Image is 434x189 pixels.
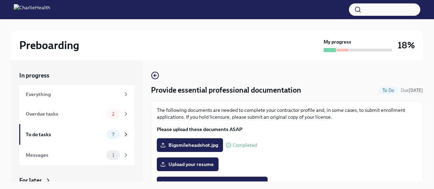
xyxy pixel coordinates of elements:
span: 1 [108,153,118,158]
span: Completed [233,143,257,148]
a: In progress [19,71,134,80]
div: For later [19,176,42,185]
img: CharlieHealth [14,4,50,15]
a: Everything [19,85,134,104]
div: Overdue tasks [26,110,104,118]
a: Messages1 [19,145,134,165]
div: Everything [26,91,120,98]
h3: 18% [398,39,415,51]
span: Upload your resume [162,161,214,168]
a: Overdue tasks2 [19,104,134,124]
a: To do tasks7 [19,124,134,145]
span: 7 [108,132,118,137]
span: Bigsmileheadshot.jpg [162,142,218,149]
h4: Provide essential professional documentation [151,85,301,95]
strong: [DATE] [409,88,423,93]
div: Messages [26,151,104,159]
p: The following documents are needed to complete your contractor profile and, in some cases, to sub... [157,107,417,120]
strong: Please upload these documents ASAP [157,126,242,132]
label: Bigsmileheadshot.jpg [157,138,223,152]
label: Upload your resume [157,157,219,171]
span: 2 [108,111,118,117]
h2: Preboarding [19,38,79,52]
div: To do tasks [26,131,104,138]
span: Upload a copy of your degree or transcript [162,180,263,187]
span: August 26th, 2025 06:00 [401,87,423,94]
strong: My progress [324,38,351,45]
span: To Do [378,88,398,93]
a: For later [19,176,134,185]
span: Due [401,88,423,93]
